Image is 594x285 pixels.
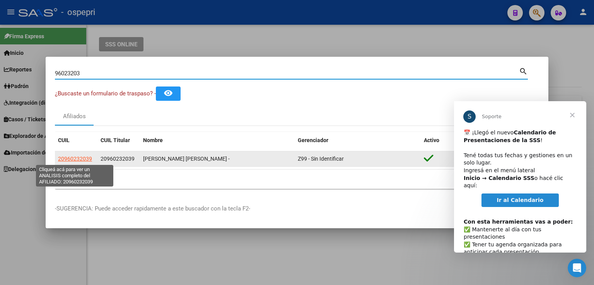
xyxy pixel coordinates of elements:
div: Afiliados [63,112,86,121]
datatable-header-cell: Gerenciador [295,132,421,149]
iframe: Intercom live chat [568,259,586,277]
span: CUIL [58,137,70,143]
span: Nombre [143,137,163,143]
mat-icon: remove_red_eye [164,88,173,98]
span: CUIL Titular [101,137,130,143]
iframe: Intercom live chat mensaje [454,101,586,253]
div: ​✅ Mantenerte al día con tus presentaciones ✅ Tener tu agenda organizada para anticipar cada pres... [10,109,123,208]
datatable-header-cell: Activo [421,132,539,149]
span: Gerenciador [298,137,328,143]
span: ¿Buscaste un formulario de traspaso? - [55,90,156,97]
span: 20960232039 [101,156,135,162]
datatable-header-cell: CUIL [55,132,97,149]
span: Z99 - Sin Identificar [298,156,344,162]
datatable-header-cell: CUIL Titular [97,132,140,149]
span: 20960232039 [58,156,92,162]
p: -SUGERENCIA: Puede acceder rapidamente a este buscador con la tecla F2- [55,204,539,213]
b: Con esta herramientas vas a poder: [10,117,119,124]
div: [PERSON_NAME] [PERSON_NAME] - [143,154,292,163]
mat-icon: search [519,66,528,75]
span: Activo [424,137,439,143]
datatable-header-cell: Nombre [140,132,295,149]
div: 1 total [55,170,539,189]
